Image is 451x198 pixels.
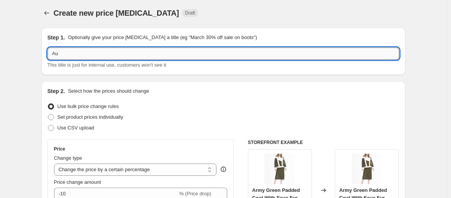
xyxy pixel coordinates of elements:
span: Draft [185,10,195,16]
span: This title is just for internal use, customers won't see it [48,62,166,68]
img: 01_c1de9def-b2a0-4256-80e7-9c7101f2ed92_80x.jpg [352,154,382,184]
span: Use bulk price change rules [57,103,119,109]
img: 01_c1de9def-b2a0-4256-80e7-9c7101f2ed92_80x.jpg [264,154,295,184]
input: 30% off holiday sale [48,47,399,60]
span: Change type [54,155,82,161]
span: % (Price drop) [179,191,211,196]
h2: Step 1. [48,34,65,41]
h6: STOREFRONT EXAMPLE [248,139,399,146]
span: Use CSV upload [57,125,94,131]
button: Price change jobs [41,8,52,18]
div: help [220,165,227,173]
p: Optionally give your price [MEDICAL_DATA] a title (eg "March 30% off sale on boots") [68,34,257,41]
h3: Price [54,146,65,152]
span: Set product prices individually [57,114,123,120]
span: Create new price [MEDICAL_DATA] [54,9,179,17]
p: Select how the prices should change [68,87,149,95]
h2: Step 2. [48,87,65,95]
span: Price change amount [54,179,101,185]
